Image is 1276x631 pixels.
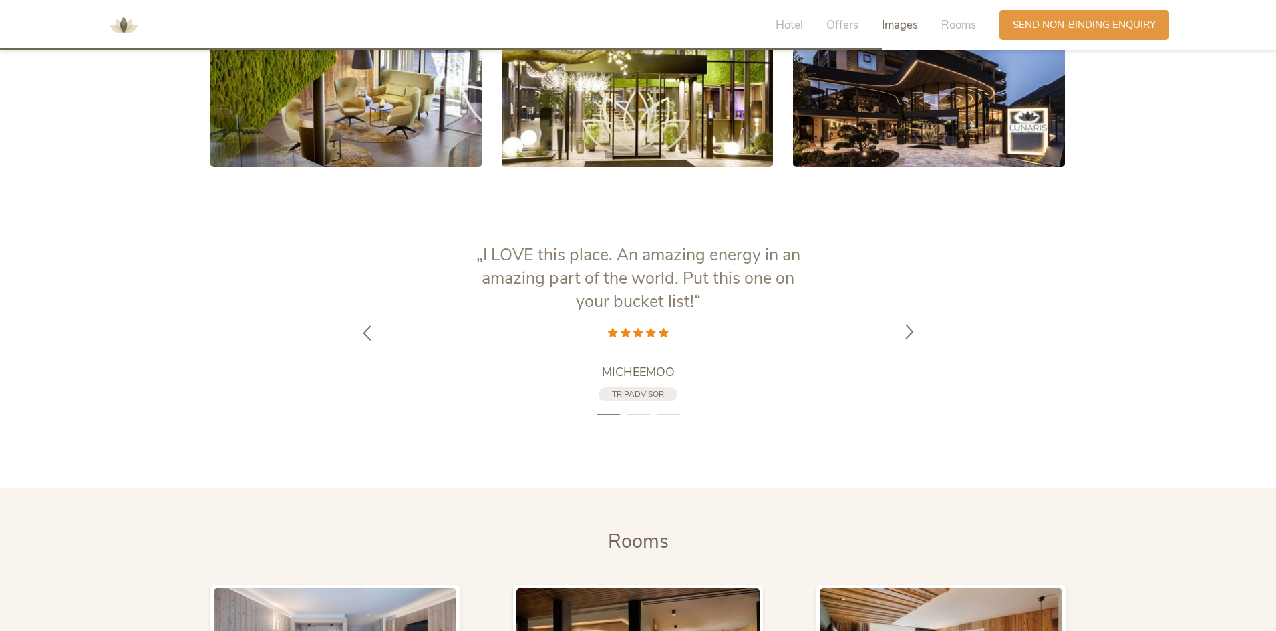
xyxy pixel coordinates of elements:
[612,389,664,399] span: TripAdvisor
[602,364,675,380] span: MICHEEMOO
[1013,18,1156,32] span: Send non-binding enquiry
[882,17,918,33] span: Images
[104,20,144,29] a: AMONTI & LUNARIS Wellnessresort
[599,387,677,401] a: TripAdvisor
[471,364,805,381] a: MICHEEMOO
[104,5,144,45] img: AMONTI & LUNARIS Wellnessresort
[476,244,800,313] span: „I LOVE this place. An amazing energy in an amazing part of the world. Put this one on your bucke...
[941,17,976,33] span: Rooms
[608,528,669,554] span: Rooms
[826,17,858,33] span: Offers
[776,17,803,33] span: Hotel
